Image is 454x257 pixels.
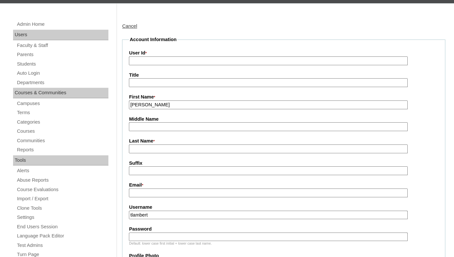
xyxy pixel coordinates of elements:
[16,60,108,68] a: Students
[16,109,108,117] a: Terms
[16,241,108,249] a: Test Admins
[16,232,108,240] a: Language Pack Editor
[122,23,137,29] a: Cancel
[16,69,108,77] a: Auto Login
[129,50,438,57] label: User Id
[16,167,108,175] a: Alerts
[129,116,438,123] label: Middle Name
[16,223,108,231] a: End Users Session
[16,99,108,108] a: Campuses
[16,204,108,212] a: Clone Tools
[16,137,108,145] a: Communities
[16,79,108,87] a: Departments
[16,118,108,126] a: Categories
[16,41,108,50] a: Faculty & Staff
[16,20,108,28] a: Admin Home
[16,176,108,184] a: Abuse Reports
[16,186,108,194] a: Course Evaluations
[13,155,108,166] div: Tools
[129,94,438,101] label: First Name
[16,127,108,135] a: Courses
[129,241,438,246] div: Default: lower case first initial + lower case last name.
[16,146,108,154] a: Reports
[129,182,438,189] label: Email
[13,88,108,98] div: Courses & Communities
[16,51,108,59] a: Parents
[129,204,438,211] label: Username
[129,72,438,79] label: Title
[16,195,108,203] a: Import / Export
[13,30,108,40] div: Users
[129,36,177,43] legend: Account Information
[129,226,438,233] label: Password
[16,213,108,221] a: Settings
[129,160,438,167] label: Suffix
[129,138,438,145] label: Last Name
